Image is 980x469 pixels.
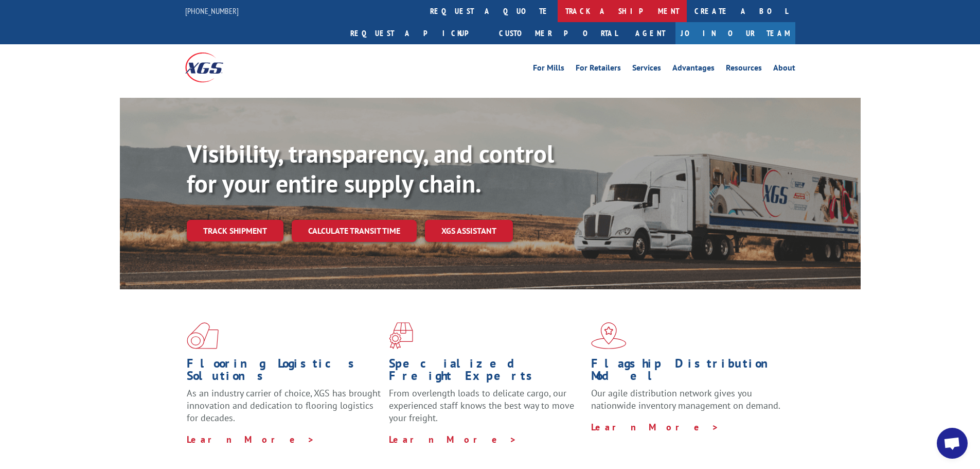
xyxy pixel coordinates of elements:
a: About [773,64,795,75]
a: Learn More > [389,433,517,445]
img: xgs-icon-focused-on-flooring-red [389,322,413,349]
a: XGS ASSISTANT [425,220,513,242]
h1: Flagship Distribution Model [591,357,786,387]
a: Customer Portal [491,22,625,44]
a: Track shipment [187,220,283,241]
a: Advantages [672,64,715,75]
a: Resources [726,64,762,75]
a: Join Our Team [675,22,795,44]
a: For Retailers [576,64,621,75]
div: Open chat [937,428,968,459]
a: Request a pickup [343,22,491,44]
span: As an industry carrier of choice, XGS has brought innovation and dedication to flooring logistics... [187,387,381,424]
h1: Specialized Freight Experts [389,357,583,387]
a: [PHONE_NUMBER] [185,6,239,16]
a: Learn More > [591,421,719,433]
span: Our agile distribution network gives you nationwide inventory management on demand. [591,387,780,411]
h1: Flooring Logistics Solutions [187,357,381,387]
a: Agent [625,22,675,44]
p: From overlength loads to delicate cargo, our experienced staff knows the best way to move your fr... [389,387,583,433]
b: Visibility, transparency, and control for your entire supply chain. [187,137,554,199]
img: xgs-icon-flagship-distribution-model-red [591,322,627,349]
img: xgs-icon-total-supply-chain-intelligence-red [187,322,219,349]
a: Calculate transit time [292,220,417,242]
a: For Mills [533,64,564,75]
a: Services [632,64,661,75]
a: Learn More > [187,433,315,445]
